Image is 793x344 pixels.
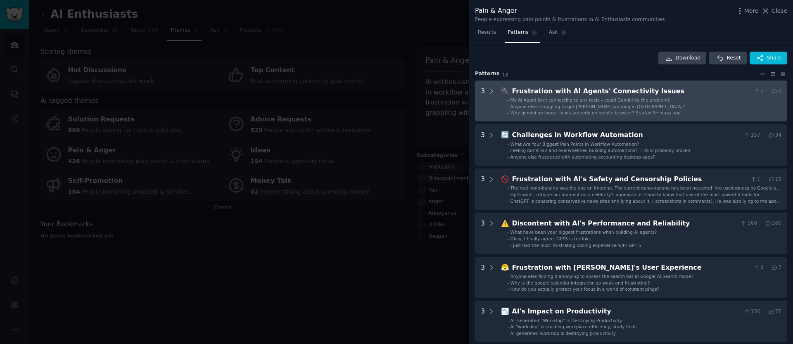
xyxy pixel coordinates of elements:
[510,230,657,235] span: What have been your biggest frustrations when building AI agents?
[510,97,670,102] span: My AI Agent isn’t connecting to any tools – could Gemini be the problem?
[510,199,781,209] span: ChatGPT is censoring conservative news sites and lying about it. ( screenshots in comments). He w...
[709,52,746,65] button: Reset
[475,6,665,16] div: Pain & Anger
[763,176,765,183] span: ·
[510,154,655,159] span: Anyone else frustrated with automating accounting desktop apps?
[676,55,701,62] span: Download
[512,174,747,185] div: Frustration with AI's Safety and Censorship Policies
[736,7,759,15] button: More
[763,132,765,139] span: ·
[767,55,781,62] span: Share
[767,264,768,271] span: ·
[507,242,509,248] div: -
[507,141,509,147] div: -
[744,7,759,15] span: More
[507,324,509,330] div: -
[507,280,509,286] div: -
[505,26,540,43] a: Patterns
[510,104,685,109] span: Anyone else struggling to get [PERSON_NAME] working in [GEOGRAPHIC_DATA]?
[510,331,616,336] span: AI-generated workslop is destroying productivity
[512,263,750,273] div: Frustration with [PERSON_NAME]'s User Experience
[743,308,760,316] span: 150
[767,88,768,95] span: ·
[765,220,781,227] span: 260
[510,324,637,329] span: AI "workslop" is crushing workplace efficiency, study finds
[481,218,485,248] div: 3
[481,174,485,204] div: 3
[750,52,787,65] button: Share
[512,306,741,317] div: AI's Impact on Productivity
[768,176,781,183] span: 15
[510,192,764,203] span: Gpt5 won't critique or comment on a celebrity's appearance. Good to know that one of the most pow...
[481,86,485,116] div: 3
[501,307,509,315] span: 📉
[507,104,509,109] div: -
[510,185,781,202] span: The real nano-banana was the one on lmarena. The current nano-banana has been neutered into usele...
[510,274,693,279] span: Anyone else finding it annoying to access the search bar in Google AI Search mode?
[502,72,508,77] span: 12
[768,308,781,316] span: 76
[760,220,762,227] span: ·
[512,130,741,140] div: Challenges in Workflow Automation
[510,142,639,147] span: What Are Your Biggest Pain Points in Workflow Automation?
[768,132,781,139] span: 34
[510,243,641,248] span: I just had the most frustrating coding experience with GPT-5
[501,131,509,139] span: 🔄
[549,29,558,36] span: Ask
[740,220,757,227] span: 368
[507,110,509,116] div: -
[481,263,485,292] div: 3
[501,175,509,183] span: 🚫
[507,192,509,197] div: -
[475,26,499,43] a: Results
[475,70,499,78] span: Pattern s
[753,264,764,271] span: 9
[753,88,764,95] span: 5
[507,147,509,153] div: -
[763,308,765,316] span: ·
[546,26,570,43] a: Ask
[481,130,485,160] div: 3
[507,229,509,235] div: -
[507,318,509,323] div: -
[510,148,691,153] span: Feeling burnt out and overwhelmed building automations? THIS is probably broken
[507,198,509,204] div: -
[507,330,509,336] div: -
[481,306,485,336] div: 3
[501,263,509,271] span: 😤
[750,176,760,183] span: 1
[512,218,738,229] div: Discontent with AI's Performance and Reliability
[507,236,509,242] div: -
[771,88,781,95] span: 8
[510,287,660,292] span: How do you actually protect your focus in a world of constant pings?
[771,264,781,271] span: 7
[727,55,741,62] span: Reset
[772,7,787,15] span: Close
[510,280,650,285] span: Why is the google calendar integration so weak and frustrating?
[510,318,622,323] span: AI-Generated “Workslop” Is Destroying Productivity
[507,185,509,191] div: -
[508,29,528,36] span: Patterns
[501,219,509,227] span: ⚠️
[478,29,496,36] span: Results
[507,273,509,279] div: -
[507,286,509,292] div: -
[512,86,750,97] div: Frustration with AI Agents' Connectivity Issues
[743,132,760,139] span: 157
[501,87,509,95] span: 🔌
[510,110,681,115] span: Why gemini no longer loads properly on mobile browser? Started 5~ days ago
[475,16,665,24] div: People expressing pain points & frustrations in AI Enthusiasts communities
[507,154,509,160] div: -
[507,97,509,103] div: -
[658,52,707,65] a: Download
[510,236,591,241] span: Okay, I finally agree. GPT5 is terrible.
[761,7,787,15] button: Close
